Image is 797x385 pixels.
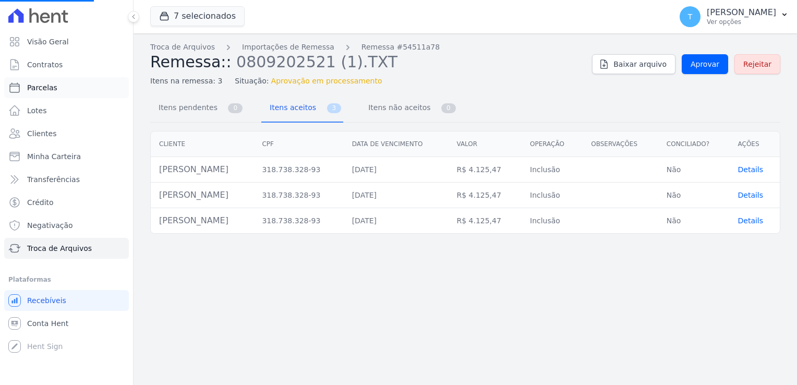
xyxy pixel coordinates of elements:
span: Itens na remessa: 3 [150,76,222,87]
span: 0809202521 (1).TXT [236,52,397,71]
nav: Tab selector [150,95,458,123]
span: Transferências [27,174,80,185]
span: 3 [327,103,342,113]
td: Não [658,208,730,234]
span: translation missing: pt-BR.manager.charges.file_imports.show.table_row.details [738,216,764,225]
div: Plataformas [8,273,125,286]
td: Não [658,183,730,208]
span: Parcelas [27,82,57,93]
span: 0 [228,103,243,113]
span: 0 [441,103,456,113]
a: Troca de Arquivos [4,238,129,259]
nav: Breadcrumb [150,42,584,53]
th: Operação [522,131,583,157]
button: T [PERSON_NAME] Ver opções [671,2,797,31]
span: Rejeitar [743,59,771,69]
a: Itens não aceitos 0 [360,95,458,123]
span: Minha Carteira [27,151,81,162]
a: Itens aceitos 3 [261,95,343,123]
a: Troca de Arquivos [150,42,215,53]
th: Observações [583,131,658,157]
span: Itens não aceitos [362,97,432,118]
a: Transferências [4,169,129,190]
span: Aprovação em processamento [271,76,382,87]
span: Visão Geral [27,37,69,47]
a: Negativação [4,215,129,236]
a: Lotes [4,100,129,121]
a: Itens pendentes 0 [150,95,245,123]
span: Clientes [27,128,56,139]
a: Crédito [4,192,129,213]
span: T [688,13,693,20]
p: Ver opções [707,18,776,26]
span: Itens pendentes [152,97,220,118]
td: Inclusão [522,208,583,234]
a: Minha Carteira [4,146,129,167]
a: Clientes [4,123,129,144]
a: Contratos [4,54,129,75]
td: R$ 4.125,47 [448,183,522,208]
span: Lotes [27,105,47,116]
td: R$ 4.125,47 [448,157,522,183]
span: Negativação [27,220,73,231]
a: Conta Hent [4,313,129,334]
td: 318.738.328-93 [253,157,343,183]
span: Conta Hent [27,318,68,329]
td: Não [658,157,730,183]
td: R$ 4.125,47 [448,208,522,234]
span: Situação: [235,76,269,87]
span: Remessa:: [150,53,232,71]
td: Inclusão [522,183,583,208]
th: Valor [448,131,522,157]
a: Details [738,191,764,199]
td: [DATE] [344,183,449,208]
td: 318.738.328-93 [253,183,343,208]
span: Crédito [27,197,54,208]
span: translation missing: pt-BR.manager.charges.file_imports.show.table_row.details [738,191,764,199]
a: Importações de Remessa [242,42,334,53]
td: [DATE] [344,208,449,234]
td: [PERSON_NAME] [151,183,253,208]
td: Inclusão [522,157,583,183]
a: Rejeitar [734,54,780,74]
th: Conciliado? [658,131,730,157]
a: Visão Geral [4,31,129,52]
p: [PERSON_NAME] [707,7,776,18]
a: Aprovar [682,54,728,74]
span: Recebíveis [27,295,66,306]
a: Baixar arquivo [592,54,675,74]
span: Itens aceitos [263,97,318,118]
a: Recebíveis [4,290,129,311]
span: Contratos [27,59,63,70]
th: Cliente [151,131,253,157]
span: translation missing: pt-BR.manager.charges.file_imports.show.table_row.details [738,165,764,174]
a: Details [738,216,764,225]
td: 318.738.328-93 [253,208,343,234]
td: [PERSON_NAME] [151,157,253,183]
span: Troca de Arquivos [27,243,92,254]
th: Ações [730,131,780,157]
a: Parcelas [4,77,129,98]
th: CPF [253,131,343,157]
a: Remessa #54511a78 [361,42,440,53]
td: [DATE] [344,157,449,183]
a: Details [738,165,764,174]
span: Aprovar [691,59,719,69]
button: 7 selecionados [150,6,245,26]
td: [PERSON_NAME] [151,208,253,234]
span: Baixar arquivo [613,59,667,69]
th: Data de vencimento [344,131,449,157]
